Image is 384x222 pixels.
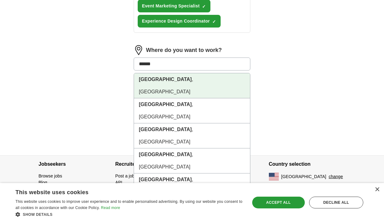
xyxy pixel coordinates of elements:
[115,173,135,178] a: Post a job
[142,3,200,9] span: Event Marketing Specialist
[142,18,210,24] span: Experience Design Coordinator
[15,211,243,217] div: Show details
[269,156,346,173] h4: Country selection
[23,212,53,217] span: Show details
[39,180,47,185] a: Blog
[134,173,250,199] li: , [GEOGRAPHIC_DATA]
[375,187,379,192] div: Close
[269,173,279,180] img: US flag
[138,15,221,28] button: Experience Design Coordinator✓
[134,45,144,55] img: location.png
[252,197,305,208] div: Accept all
[139,127,192,132] strong: [GEOGRAPHIC_DATA]
[139,177,192,182] strong: [GEOGRAPHIC_DATA]
[101,206,120,210] a: Read more, opens a new window
[212,19,216,24] span: ✓
[281,173,326,180] span: [GEOGRAPHIC_DATA]
[139,152,192,157] strong: [GEOGRAPHIC_DATA]
[202,4,206,9] span: ✓
[115,180,123,185] a: API
[134,73,250,98] li: , [GEOGRAPHIC_DATA]
[39,173,62,178] a: Browse jobs
[146,46,222,54] label: Where do you want to work?
[309,197,363,208] div: Decline all
[139,102,192,107] strong: [GEOGRAPHIC_DATA]
[329,173,343,180] button: change
[134,98,250,123] li: , [GEOGRAPHIC_DATA]
[139,77,192,82] strong: [GEOGRAPHIC_DATA]
[15,199,242,210] span: This website uses cookies to improve user experience and to enable personalised advertising. By u...
[15,187,227,196] div: This website uses cookies
[134,148,250,173] li: , [GEOGRAPHIC_DATA]
[134,123,250,148] li: , [GEOGRAPHIC_DATA]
